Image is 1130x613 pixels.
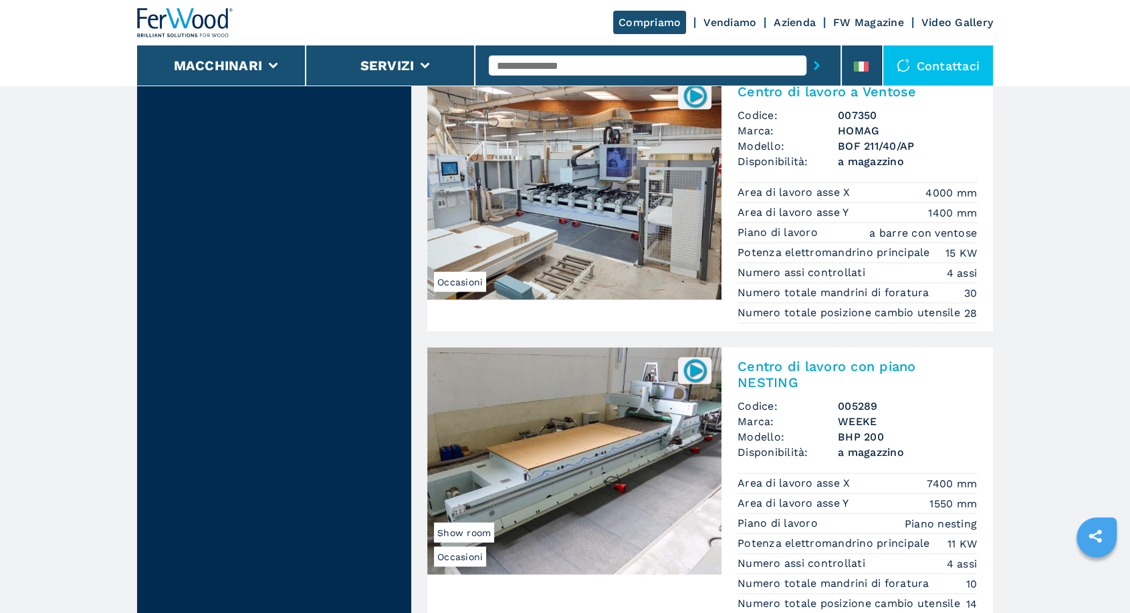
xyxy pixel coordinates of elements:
em: 28 [964,305,978,321]
em: 30 [964,285,978,301]
p: Area di lavoro asse X [738,185,854,200]
em: 4 assi [947,556,978,572]
button: Macchinari [174,57,263,74]
h3: HOMAG [838,123,977,138]
a: Vendiamo [703,16,756,29]
h3: WEEKE [838,414,977,429]
em: 1400 mm [928,205,977,221]
a: Video Gallery [921,16,993,29]
p: Piano di lavoro [738,516,821,531]
button: submit-button [806,50,827,81]
em: 1550 mm [929,496,977,511]
span: a magazzino [838,445,977,460]
h2: Centro di lavoro con piano NESTING [738,358,977,390]
em: a barre con ventose [869,225,977,241]
p: Piano di lavoro [738,225,821,240]
span: Occasioni [434,547,486,567]
span: Disponibilità: [738,445,838,460]
span: Occasioni [434,272,486,292]
p: Numero assi controllati [738,265,869,280]
a: Compriamo [613,11,686,34]
span: Codice: [738,108,838,123]
span: Disponibilità: [738,154,838,169]
a: Azienda [774,16,816,29]
span: Modello: [738,429,838,445]
p: Numero assi controllati [738,556,869,571]
iframe: Chat [1073,553,1120,603]
em: 10 [966,576,978,592]
span: Show room [434,523,494,543]
h3: BHP 200 [838,429,977,445]
em: 14 [966,596,978,612]
a: sharethis [1079,519,1112,553]
span: Modello: [738,138,838,154]
img: Contattaci [897,59,910,72]
a: Centro di lavoro a Ventose HOMAG BOF 211/40/APOccasioni007350Centro di lavoro a VentoseCodice:007... [427,73,993,332]
button: Servizi [360,57,414,74]
img: 007350 [682,83,708,109]
p: Potenza elettromandrino principale [738,245,933,260]
h3: 005289 [838,398,977,414]
p: Area di lavoro asse Y [738,205,853,220]
p: Numero totale mandrini di foratura [738,285,933,300]
img: Ferwood [137,8,233,37]
img: Centro di lavoro con piano NESTING WEEKE BHP 200 [427,348,721,575]
h3: BOF 211/40/AP [838,138,977,154]
em: Piano nesting [905,516,977,531]
em: 7400 mm [927,476,977,491]
span: Codice: [738,398,838,414]
p: Numero totale posizione cambio utensile [738,596,964,611]
div: Contattaci [883,45,994,86]
h2: Centro di lavoro a Ventose [738,84,977,100]
p: Numero totale posizione cambio utensile [738,305,964,320]
img: 005289 [682,358,708,384]
a: FW Magazine [833,16,904,29]
h3: 007350 [838,108,977,123]
img: Centro di lavoro a Ventose HOMAG BOF 211/40/AP [427,73,721,300]
span: Marca: [738,414,838,429]
p: Numero totale mandrini di foratura [738,576,933,591]
span: Marca: [738,123,838,138]
em: 4 assi [947,265,978,281]
em: 15 KW [945,245,977,261]
em: 11 KW [947,536,977,551]
p: Area di lavoro asse Y [738,496,853,511]
p: Potenza elettromandrino principale [738,536,933,551]
span: a magazzino [838,154,977,169]
em: 4000 mm [925,185,977,201]
p: Area di lavoro asse X [738,476,854,491]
